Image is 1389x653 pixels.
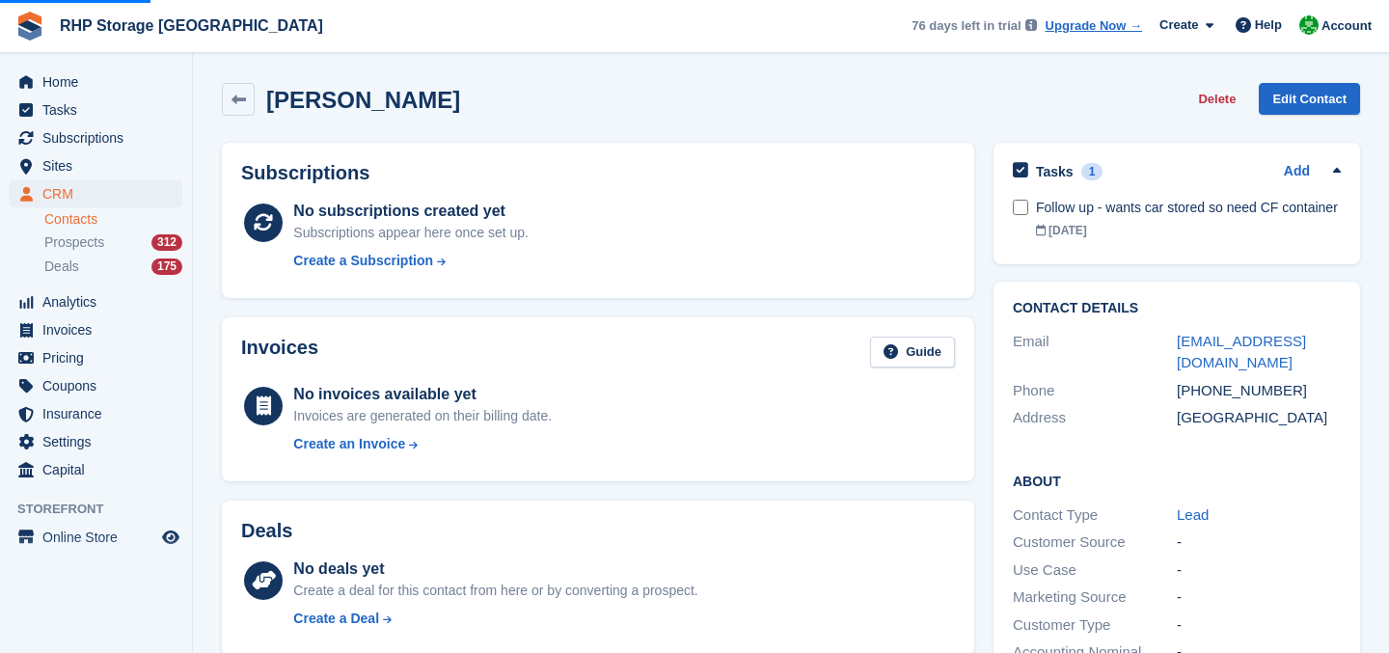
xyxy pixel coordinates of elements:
[1036,198,1341,218] div: Follow up - wants car stored so need CF container
[42,524,158,551] span: Online Store
[293,581,697,601] div: Create a deal for this contact from here or by converting a prospect.
[10,68,182,95] a: menu
[241,520,292,542] h2: Deals
[44,232,182,253] a: Prospects 312
[10,456,182,483] a: menu
[1013,614,1177,637] div: Customer Type
[266,87,460,113] h2: [PERSON_NAME]
[15,12,44,41] img: stora-icon-8386f47178a22dfd0bd8f6a31ec36ba5ce8667c1dd55bd0f319d3a0aa187defe.svg
[42,456,158,483] span: Capital
[912,16,1021,36] span: 76 days left in trial
[1177,333,1306,371] a: [EMAIL_ADDRESS][DOMAIN_NAME]
[293,434,552,454] a: Create an Invoice
[1025,19,1037,31] img: icon-info-grey-7440780725fd019a000dd9b08b2336e03edf1995a4989e88bcd33f0948082b44.svg
[1013,586,1177,609] div: Marketing Source
[10,524,182,551] a: menu
[42,344,158,371] span: Pricing
[10,152,182,179] a: menu
[151,258,182,275] div: 175
[10,96,182,123] a: menu
[241,162,955,184] h2: Subscriptions
[42,316,158,343] span: Invoices
[1299,15,1319,35] img: Rod
[42,400,158,427] span: Insurance
[10,180,182,207] a: menu
[1013,407,1177,429] div: Address
[293,223,529,243] div: Subscriptions appear here once set up.
[42,288,158,315] span: Analytics
[10,344,182,371] a: menu
[42,428,158,455] span: Settings
[42,180,158,207] span: CRM
[1013,380,1177,402] div: Phone
[293,609,697,629] a: Create a Deal
[42,124,158,151] span: Subscriptions
[10,316,182,343] a: menu
[1190,83,1243,115] button: Delete
[1177,407,1341,429] div: [GEOGRAPHIC_DATA]
[293,434,405,454] div: Create an Invoice
[1255,15,1282,35] span: Help
[1159,15,1198,35] span: Create
[293,609,379,629] div: Create a Deal
[1284,161,1310,183] a: Add
[44,233,104,252] span: Prospects
[1081,163,1103,180] div: 1
[10,288,182,315] a: menu
[1013,471,1341,490] h2: About
[10,372,182,399] a: menu
[44,210,182,229] a: Contacts
[293,200,529,223] div: No subscriptions created yet
[42,152,158,179] span: Sites
[10,400,182,427] a: menu
[44,258,79,276] span: Deals
[1321,16,1372,36] span: Account
[1177,559,1341,582] div: -
[1036,188,1341,249] a: Follow up - wants car stored so need CF container [DATE]
[10,124,182,151] a: menu
[42,372,158,399] span: Coupons
[293,251,433,271] div: Create a Subscription
[10,428,182,455] a: menu
[241,337,318,368] h2: Invoices
[1036,163,1074,180] h2: Tasks
[1013,301,1341,316] h2: Contact Details
[17,500,192,519] span: Storefront
[42,96,158,123] span: Tasks
[1177,531,1341,554] div: -
[44,257,182,277] a: Deals 175
[293,251,529,271] a: Create a Subscription
[1046,16,1142,36] a: Upgrade Now →
[1177,506,1209,523] a: Lead
[1036,222,1341,239] div: [DATE]
[42,68,158,95] span: Home
[1177,586,1341,609] div: -
[293,558,697,581] div: No deals yet
[293,406,552,426] div: Invoices are generated on their billing date.
[159,526,182,549] a: Preview store
[1013,531,1177,554] div: Customer Source
[293,383,552,406] div: No invoices available yet
[1259,83,1360,115] a: Edit Contact
[1013,559,1177,582] div: Use Case
[870,337,955,368] a: Guide
[151,234,182,251] div: 312
[52,10,331,41] a: RHP Storage [GEOGRAPHIC_DATA]
[1177,614,1341,637] div: -
[1013,504,1177,527] div: Contact Type
[1013,331,1177,374] div: Email
[1177,380,1341,402] div: [PHONE_NUMBER]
